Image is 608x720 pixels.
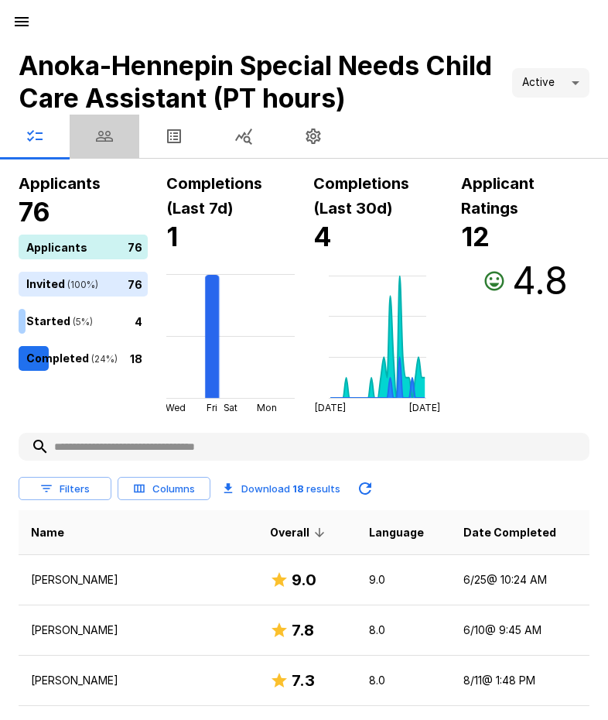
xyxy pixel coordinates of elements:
[409,402,440,413] tspan: [DATE]
[315,402,346,413] tspan: [DATE]
[461,174,535,218] b: Applicant Ratings
[313,174,409,218] b: Completions (Last 30d)
[369,673,438,688] p: 8.0
[257,403,277,414] tspan: Mon
[512,68,589,98] div: Active
[451,605,589,656] td: 6/10 @ 9:45 AM
[292,668,315,693] h6: 7.3
[292,618,314,643] h6: 7.8
[350,473,381,504] button: Updated Today - 10:28 AM
[135,313,142,329] p: 4
[207,403,217,414] tspan: Fri
[166,221,178,252] b: 1
[31,673,245,688] p: [PERSON_NAME]
[19,196,50,228] b: 76
[461,221,490,252] b: 12
[130,350,142,366] p: 18
[451,656,589,706] td: 8/11 @ 1:48 PM
[31,622,245,638] p: [PERSON_NAME]
[292,482,304,495] b: 18
[463,523,556,542] span: Date Completed
[451,555,589,605] td: 6/25 @ 10:24 AM
[512,259,568,303] h3: 4.8
[128,276,142,292] p: 76
[128,238,142,255] p: 76
[19,477,111,501] button: Filters
[270,523,330,542] span: Overall
[19,174,101,193] b: Applicants
[166,403,186,414] tspan: Wed
[118,477,210,501] button: Columns
[313,221,332,252] b: 4
[31,523,64,542] span: Name
[369,622,438,638] p: 8.0
[223,403,237,414] tspan: Sat
[217,473,347,504] button: Download 18 results
[31,572,245,588] p: [PERSON_NAME]
[166,174,262,218] b: Completions (Last 7d)
[19,50,492,114] b: Anoka-Hennepin Special Needs Child Care Assistant (PT hours)
[292,567,316,592] h6: 9.0
[369,523,424,542] span: Language
[369,572,438,588] p: 9.0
